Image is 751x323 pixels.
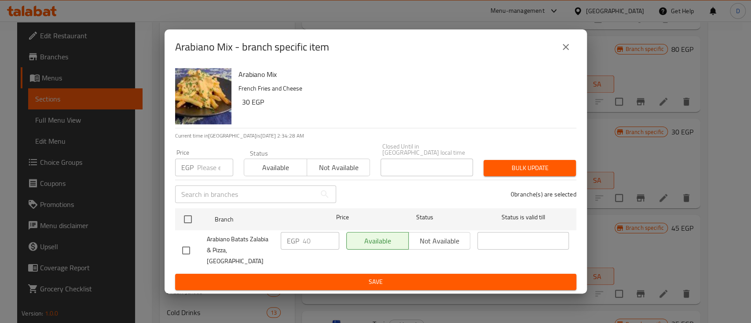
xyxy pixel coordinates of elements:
[379,212,470,223] span: Status
[207,234,274,267] span: Arabiano Batats Zalabia & Pizza,[GEOGRAPHIC_DATA]
[197,159,233,176] input: Please enter price
[215,214,306,225] span: Branch
[248,161,304,174] span: Available
[175,132,576,140] p: Current time in [GEOGRAPHIC_DATA] is [DATE] 2:34:28 AM
[175,68,231,124] img: Arabiano Mix
[477,212,569,223] span: Status is valid till
[242,96,569,108] h6: 30 EGP
[175,185,316,203] input: Search in branches
[238,68,569,80] h6: Arabiano Mix
[511,190,576,199] p: 0 branche(s) are selected
[182,276,569,287] span: Save
[484,160,576,176] button: Bulk update
[555,36,576,58] button: close
[181,162,194,173] p: EGP
[244,159,307,176] button: Available
[491,163,569,174] span: Bulk update
[287,236,299,246] p: EGP
[175,274,576,290] button: Save
[307,159,370,176] button: Not available
[238,83,569,94] p: French Fries and Cheese
[311,161,366,174] span: Not available
[175,40,329,54] h2: Arabiano Mix - branch specific item
[303,232,339,250] input: Please enter price
[313,212,372,223] span: Price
